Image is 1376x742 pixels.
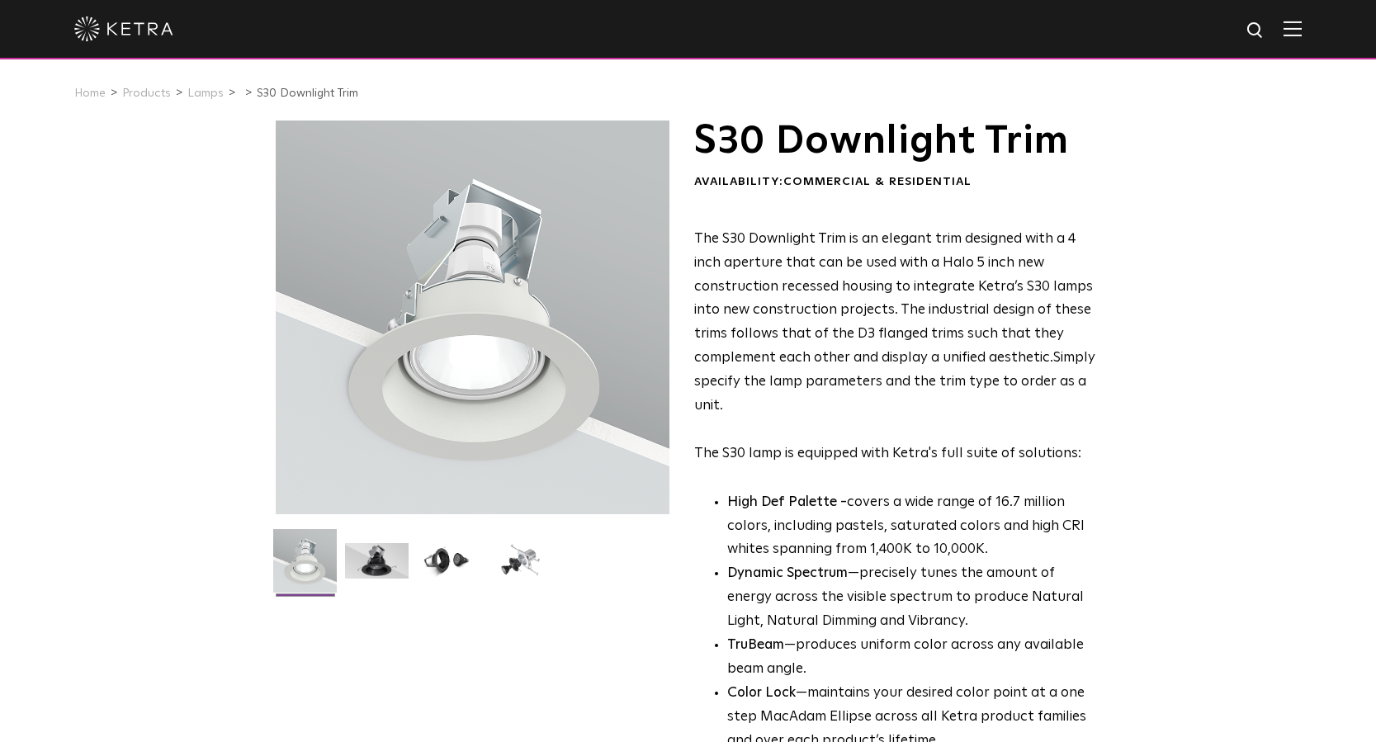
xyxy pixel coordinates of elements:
[694,232,1093,365] span: The S30 Downlight Trim is an elegant trim designed with a 4 inch aperture that can be used with a...
[694,228,1096,466] p: The S30 lamp is equipped with Ketra's full suite of solutions:
[74,87,106,99] a: Home
[1246,21,1266,41] img: search icon
[727,638,784,652] strong: TruBeam
[257,87,358,99] a: S30 Downlight Trim
[122,87,171,99] a: Products
[727,634,1096,682] li: —produces uniform color across any available beam angle.
[727,686,796,700] strong: Color Lock
[783,176,972,187] span: Commercial & Residential
[694,174,1096,191] div: Availability:
[727,562,1096,634] li: —precisely tunes the amount of energy across the visible spectrum to produce Natural Light, Natur...
[417,543,480,591] img: S30 Halo Downlight_Table Top_Black
[1284,21,1302,36] img: Hamburger%20Nav.svg
[727,566,848,580] strong: Dynamic Spectrum
[345,543,409,591] img: S30 Halo Downlight_Hero_Black_Gradient
[489,543,552,591] img: S30 Halo Downlight_Exploded_Black
[187,87,224,99] a: Lamps
[74,17,173,41] img: ketra-logo-2019-white
[727,495,847,509] strong: High Def Palette -
[273,529,337,605] img: S30-DownlightTrim-2021-Web-Square
[727,491,1096,563] p: covers a wide range of 16.7 million colors, including pastels, saturated colors and high CRI whit...
[694,121,1096,162] h1: S30 Downlight Trim
[694,351,1095,413] span: Simply specify the lamp parameters and the trim type to order as a unit.​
